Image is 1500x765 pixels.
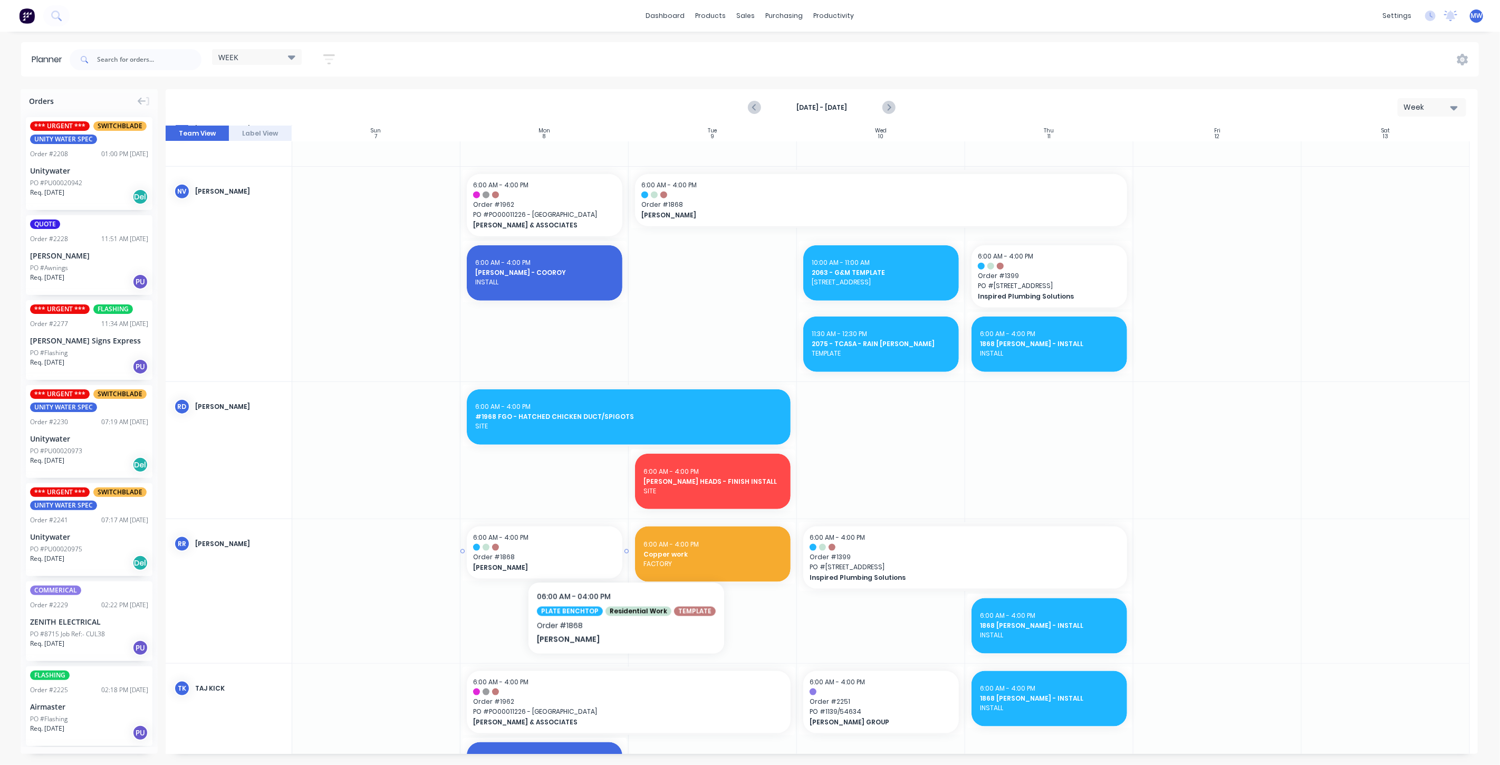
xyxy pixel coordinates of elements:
span: QUOTE [30,219,60,229]
div: [PERSON_NAME] [195,402,283,412]
div: NV [174,184,190,199]
span: INSTALL [980,703,1119,713]
span: 6:00 AM - 4:00 PM [978,252,1033,261]
span: #1968 FGO - HATCHED CHICKEN DUCT/SPIGOTS [475,412,782,422]
span: FACTORY [643,559,782,569]
div: 01:00 PM [DATE] [101,149,148,159]
span: 2063 - G&M TEMPLATE [812,268,950,278]
div: Unitywater [30,433,148,444]
div: Order # 2230 [30,417,68,427]
div: Del [132,457,148,473]
span: 11:30 AM - 12:30 PM [812,329,867,338]
span: UNITY WATER SPEC [30,135,97,144]
span: COMMERICAL [30,586,81,595]
div: Week [1403,102,1452,113]
span: [PERSON_NAME] & ASSOCIATES [473,221,602,230]
span: [PERSON_NAME] HEADS - FINISH INSTALL [643,477,782,486]
span: Order # 1399 [810,552,1121,562]
div: Unitywater [30,531,148,542]
div: PU [132,274,148,290]
div: Airmaster [30,701,148,712]
span: TEMPLATE [812,349,950,358]
span: [PERSON_NAME] GROUP [810,718,938,727]
span: SWITCHBLADE [93,389,147,399]
span: 6:00 AM - 4:00 PM [810,533,865,542]
span: UNITY WATER SPEC [30,403,97,412]
div: Tue [708,128,717,134]
span: SITE [475,422,782,431]
span: Req. [DATE] [30,273,64,282]
button: Label View [229,126,292,141]
div: Unitywater [30,165,148,176]
div: 10 [878,134,883,139]
strong: [DATE] - [DATE] [769,103,874,112]
span: Req. [DATE] [30,639,64,648]
span: 1868 [PERSON_NAME] - INSTALL [980,694,1119,703]
div: products [690,8,732,24]
div: Order # 2208 [30,149,68,159]
div: 7 [375,134,378,139]
span: 6:00 AM - 4:00 PM [641,180,697,189]
span: 1868 [PERSON_NAME] - INSTALL [980,621,1119,630]
span: 6:00 AM - 4:00 PM [980,684,1035,693]
span: SITE [643,486,782,496]
div: [PERSON_NAME] Signs Express [30,335,148,346]
span: 6:00 AM - 4:00 PM [475,258,531,267]
span: 6:00 AM - 4:00 PM [980,611,1035,620]
span: INSTALL [980,630,1119,640]
span: 6:00 AM - 4:00 PM [643,467,699,476]
span: Order # 2251 [810,697,953,706]
span: [PERSON_NAME] [641,211,1073,220]
span: [STREET_ADDRESS] [812,278,950,287]
div: 07:17 AM [DATE] [101,515,148,525]
div: Del [132,555,148,571]
div: 9 [711,134,714,139]
div: Del [132,189,148,205]
div: Order # 2225 [30,685,68,695]
div: 13 [1383,134,1388,139]
div: PO #Flashing [30,714,68,724]
div: Order # 2228 [30,234,68,244]
div: PO #Flashing [30,348,68,358]
span: 6:00 AM - 4:00 PM [643,540,699,549]
span: Req. [DATE] [30,724,64,733]
div: PO #Awnings [30,263,68,273]
div: Sun [371,128,381,134]
span: 1868 [PERSON_NAME] - INSTALL [980,339,1119,349]
span: [PERSON_NAME] & ASSOCIATES [473,718,753,727]
span: 6:00 AM - 4:00 PM [473,533,528,542]
span: MW [1471,11,1483,21]
button: Week [1398,98,1466,117]
div: 11:34 AM [DATE] [101,319,148,329]
div: Wed [875,128,887,134]
span: UNITY WATER SPEC [30,501,97,510]
div: sales [732,8,761,24]
div: RD [174,399,190,415]
div: 02:18 PM [DATE] [101,685,148,695]
span: Orders [29,95,54,107]
span: Order # 1399 [978,271,1121,281]
div: Thu [1044,128,1054,134]
div: productivity [809,8,860,24]
span: Inspired Plumbing Solutions [810,573,1090,582]
span: PO # PO00011226 - [GEOGRAPHIC_DATA] [473,707,784,716]
span: Order # 1962 [473,200,616,209]
span: 6:00 AM - 4:00 PM [473,180,528,189]
span: Req. [DATE] [30,358,64,367]
span: 6:00 AM - 4:00 PM [980,329,1035,338]
span: PO # 1139/54634 [810,707,953,716]
div: PO #8715 Job Ref:- CUL38 [30,629,105,639]
div: settings [1377,8,1417,24]
div: purchasing [761,8,809,24]
span: [PERSON_NAME] - COOROY [475,268,614,278]
input: Search for orders... [97,49,201,70]
span: Inspired Plumbing Solutions [978,292,1107,301]
div: TK [174,681,190,696]
span: PO # PO00011226 - [GEOGRAPHIC_DATA] [473,210,616,219]
button: Team View [166,126,229,141]
span: WEEK [218,52,238,63]
div: PO #PU00020973 [30,446,82,456]
span: INSTALL [475,278,614,287]
div: Fri [1214,128,1220,134]
div: [PERSON_NAME] [195,187,283,196]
